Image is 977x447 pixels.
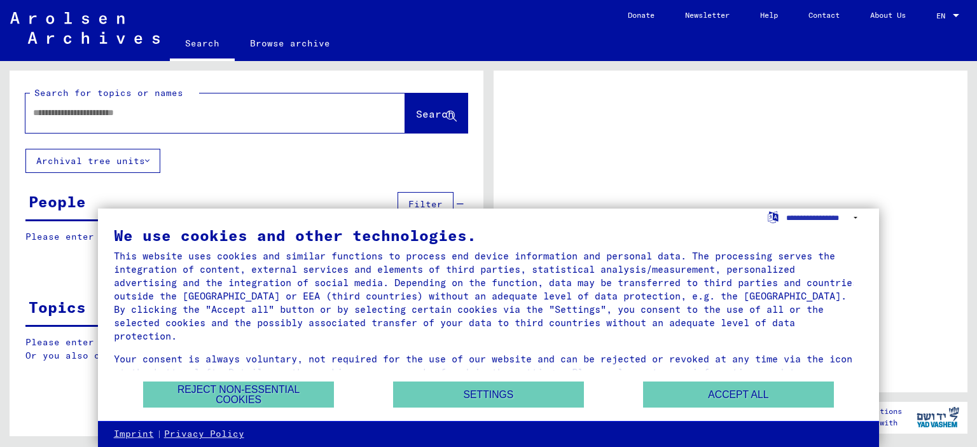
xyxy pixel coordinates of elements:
button: Accept all [643,382,834,408]
p: Please enter a search term or set filters to get results. [25,230,467,244]
mat-label: Search for topics or names [34,87,183,99]
img: Arolsen_neg.svg [10,12,160,44]
div: This website uses cookies and similar functions to process end device information and personal da... [114,249,864,343]
button: Settings [393,382,584,408]
a: Privacy Policy [164,428,244,441]
button: Search [405,93,468,133]
button: Archival tree units [25,149,160,173]
a: Search [170,28,235,61]
div: We use cookies and other technologies. [114,228,864,243]
span: Search [416,107,454,120]
a: Imprint [114,428,154,441]
button: Filter [398,192,454,216]
span: Filter [408,198,443,210]
div: Your consent is always voluntary, not required for the use of our website and can be rejected or ... [114,352,864,392]
span: EN [936,11,950,20]
div: People [29,190,86,213]
a: Browse archive [235,28,345,58]
img: yv_logo.png [914,401,962,433]
button: Reject non-essential cookies [143,382,334,408]
div: Topics [29,296,86,319]
p: Please enter a search term or set filters to get results. Or you also can browse the manually. [25,336,468,362]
